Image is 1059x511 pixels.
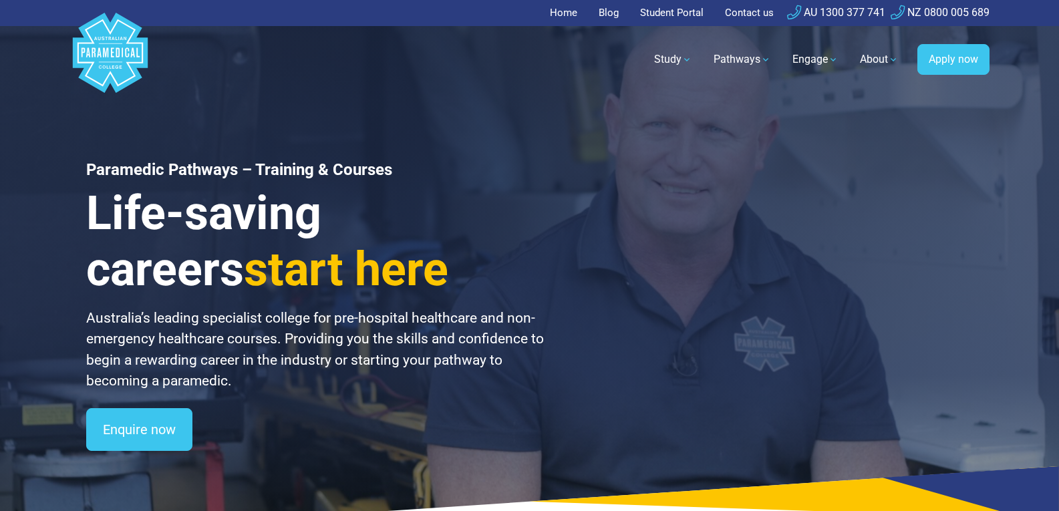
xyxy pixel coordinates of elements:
a: AU 1300 377 741 [787,6,885,19]
a: NZ 0800 005 689 [891,6,990,19]
a: Apply now [917,44,990,75]
a: Australian Paramedical College [70,26,150,94]
h3: Life-saving careers [86,185,546,297]
a: Study [646,41,700,78]
a: Pathways [706,41,779,78]
h1: Paramedic Pathways – Training & Courses [86,160,546,180]
a: Engage [784,41,847,78]
a: About [852,41,907,78]
a: Enquire now [86,408,192,451]
p: Australia’s leading specialist college for pre-hospital healthcare and non-emergency healthcare c... [86,308,546,392]
span: start here [244,242,448,297]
